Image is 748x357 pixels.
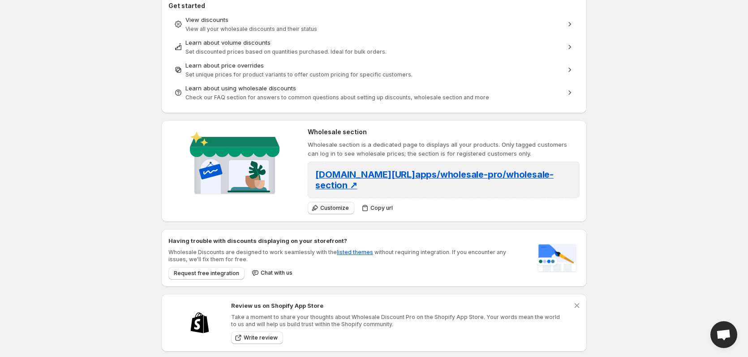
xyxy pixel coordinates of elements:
[185,48,387,55] span: Set discounted prices based on quantities purchased. Ideal for bulk orders.
[174,270,239,277] span: Request free integration
[185,94,489,101] span: Check our FAQ section for answers to common questions about setting up discounts, wholesale secti...
[168,249,526,263] p: Wholesale Discounts are designed to work seamlessly with the without requiring integration. If yo...
[337,249,373,255] a: listed themes
[315,172,554,190] a: [DOMAIN_NAME][URL]apps/wholesale-pro/wholesale-section ↗
[185,38,563,47] div: Learn about volume discounts
[244,334,278,341] span: Write review
[571,299,583,312] button: Dismiss notification
[231,331,283,344] a: Write review
[315,169,554,191] span: [DOMAIN_NAME][URL] apps/wholesale-pro/wholesale-section ↗
[370,204,393,212] span: Copy url
[308,202,354,214] button: Customize
[186,127,283,202] img: Wholesale section
[231,301,560,310] h2: Review us on Shopify App Store
[168,1,580,10] h2: Get started
[168,236,526,245] h2: Having trouble with discounts displaying on your storefront?
[185,15,563,24] div: View discounts
[308,140,580,158] p: Wholesale section is a dedicated page to displays all your products. Only tagged customers can lo...
[185,71,413,78] span: Set unique prices for product variants to offer custom pricing for specific customers.
[185,84,563,93] div: Learn about using wholesale discounts
[231,314,560,328] p: Take a moment to share your thoughts about Wholesale Discount Pro on the Shopify App Store. Your ...
[248,267,298,279] button: Chat with us
[185,25,317,32] span: View all your wholesale discounts and their status
[358,202,398,214] button: Copy url
[710,321,737,348] div: Open chat
[308,127,580,136] h2: Wholesale section
[261,269,292,276] span: Chat with us
[320,204,349,212] span: Customize
[168,267,245,280] button: Request free integration
[185,61,563,70] div: Learn about price overrides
